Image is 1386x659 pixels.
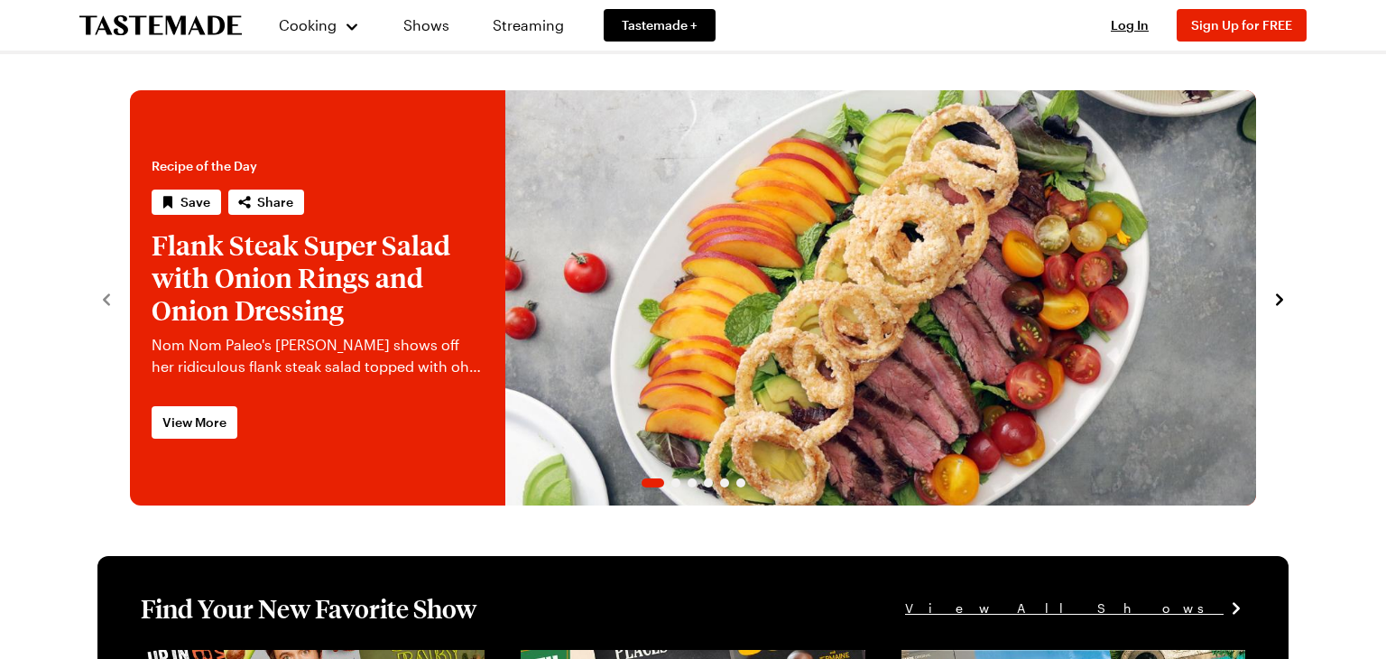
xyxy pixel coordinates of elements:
h1: Find Your New Favorite Show [141,592,476,625]
span: View More [162,413,226,432]
span: Go to slide 2 [671,478,680,487]
button: Share [228,190,304,215]
span: Tastemade + [622,16,698,34]
span: Go to slide 4 [704,478,713,487]
span: Log In [1111,17,1149,32]
span: View All Shows [905,599,1224,618]
span: Cooking [279,16,337,33]
button: Save recipe [152,190,221,215]
button: Log In [1094,16,1166,34]
span: Sign Up for FREE [1191,17,1292,32]
a: View All Shows [905,599,1245,618]
button: Cooking [278,4,360,47]
a: Tastemade + [604,9,716,42]
span: Save [180,193,210,211]
button: navigate to next item [1270,287,1289,309]
a: View More [152,406,237,439]
div: 1 / 6 [130,90,1256,506]
span: Go to slide 5 [720,478,729,487]
button: navigate to previous item [97,287,115,309]
a: To Tastemade Home Page [79,15,242,36]
span: Go to slide 6 [736,478,745,487]
span: Go to slide 1 [642,478,664,487]
span: Share [257,193,293,211]
button: Sign Up for FREE [1177,9,1307,42]
span: Go to slide 3 [688,478,697,487]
